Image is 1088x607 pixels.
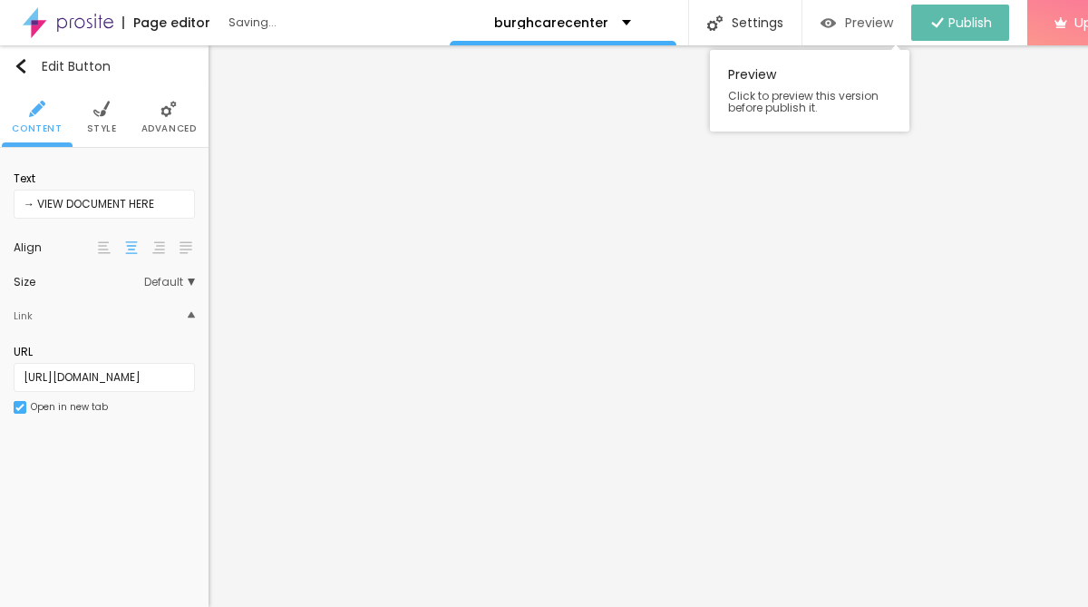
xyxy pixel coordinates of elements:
img: paragraph-right-align.svg [152,241,165,254]
div: URL [14,344,195,360]
div: Align [14,242,95,253]
button: Preview [802,5,911,41]
img: Icone [93,101,110,117]
span: Default [144,277,195,288]
div: Size [14,277,144,288]
img: Icone [707,15,723,31]
button: Publish [911,5,1009,41]
img: Icone [14,59,28,73]
span: Style [87,124,117,133]
div: IconeLink [14,297,195,335]
span: Publish [948,15,992,30]
div: Page editor [122,16,210,29]
span: Content [12,124,62,133]
img: paragraph-justified-align.svg [180,241,192,254]
img: Icone [188,311,195,318]
span: Preview [845,15,893,30]
img: Icone [29,101,45,117]
img: paragraph-left-align.svg [98,241,111,254]
img: view-1.svg [821,15,836,31]
span: Click to preview this version before publish it. [728,90,891,113]
p: burghcarecenter [494,16,608,29]
div: Text [14,171,195,187]
div: Link [14,306,33,326]
div: Preview [710,50,909,132]
div: Saving... [228,17,437,28]
div: Edit Button [14,59,111,73]
img: Icone [160,101,177,117]
img: paragraph-center-align.svg [125,241,138,254]
span: Advanced [141,124,197,133]
div: Open in new tab [31,403,108,412]
img: Icone [15,403,24,412]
